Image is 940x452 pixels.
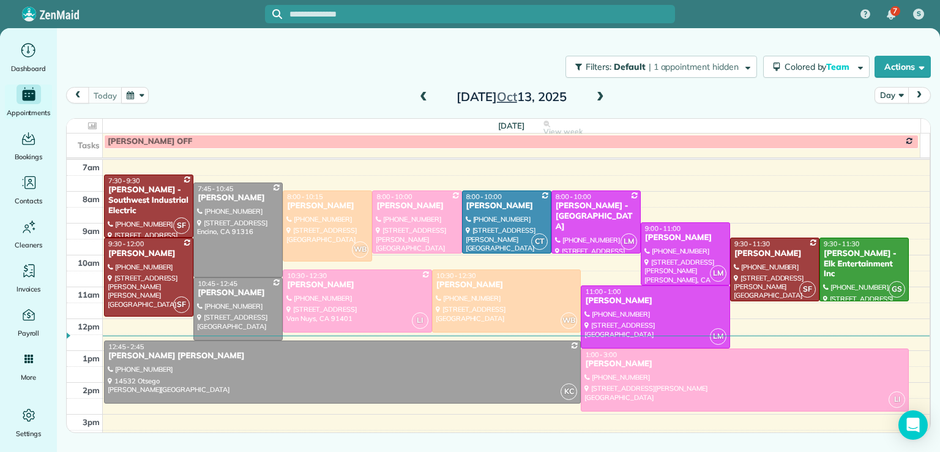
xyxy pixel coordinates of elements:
[78,258,100,268] span: 10am
[556,192,591,201] span: 8:00 - 10:00
[352,241,368,258] span: WB
[265,9,282,19] button: Focus search
[18,327,40,339] span: Payroll
[376,192,412,201] span: 8:00 - 10:00
[785,61,854,72] span: Colored by
[83,417,100,427] span: 3pm
[734,249,816,259] div: [PERSON_NAME]
[376,201,458,211] div: [PERSON_NAME]
[889,391,905,408] span: LI
[78,290,100,299] span: 11am
[78,322,100,331] span: 12pm
[498,121,524,130] span: [DATE]
[197,193,279,203] div: [PERSON_NAME]
[108,239,144,248] span: 9:30 - 12:00
[585,287,621,296] span: 11:00 - 1:00
[11,62,46,75] span: Dashboard
[108,249,190,259] div: [PERSON_NAME]
[763,56,870,78] button: Colored byTeam
[889,281,905,298] span: GS
[584,359,905,369] div: [PERSON_NAME]
[908,87,931,104] button: next
[108,176,140,185] span: 7:30 - 9:30
[7,107,51,119] span: Appointments
[559,56,756,78] a: Filters: Default | 1 appointment hidden
[287,192,323,201] span: 8:00 - 10:15
[412,312,428,329] span: LI
[645,224,681,233] span: 9:00 - 11:00
[272,9,282,19] svg: Focus search
[108,342,144,351] span: 12:45 - 2:45
[286,280,428,290] div: [PERSON_NAME]
[108,351,577,361] div: [PERSON_NAME] [PERSON_NAME]
[466,201,548,211] div: [PERSON_NAME]
[893,6,897,16] span: 7
[21,371,36,383] span: More
[561,312,577,329] span: WB
[17,283,41,295] span: Invoices
[497,89,517,104] span: Oct
[198,279,237,288] span: 10:45 - 12:45
[15,195,42,207] span: Contacts
[466,192,502,201] span: 8:00 - 10:00
[88,87,122,104] button: today
[83,353,100,363] span: 1pm
[197,288,279,298] div: [PERSON_NAME]
[5,305,52,339] a: Payroll
[435,90,588,104] h2: [DATE] 13, 2025
[875,87,908,104] button: Day
[5,129,52,163] a: Bookings
[108,137,192,146] span: [PERSON_NAME] OFF
[83,194,100,204] span: 8am
[586,61,611,72] span: Filters:
[436,280,578,290] div: [PERSON_NAME]
[621,233,637,250] span: LM
[66,87,89,104] button: prev
[824,239,859,248] span: 9:30 - 11:30
[83,162,100,172] span: 7am
[15,151,43,163] span: Bookings
[543,127,583,137] span: View week
[878,1,904,28] div: 7 unread notifications
[108,185,190,216] div: [PERSON_NAME] - Southwest Industrial Electric
[5,173,52,207] a: Contacts
[649,61,739,72] span: | 1 appointment hidden
[614,61,646,72] span: Default
[734,239,770,248] span: 9:30 - 11:30
[436,271,476,280] span: 10:30 - 12:30
[5,261,52,295] a: Invoices
[710,265,726,282] span: LM
[585,350,617,359] span: 1:00 - 3:00
[644,233,726,243] div: [PERSON_NAME]
[198,184,233,193] span: 7:45 - 10:45
[5,40,52,75] a: Dashboard
[531,233,548,250] span: CT
[173,217,190,234] span: SF
[5,405,52,440] a: Settings
[15,239,42,251] span: Cleaners
[83,385,100,395] span: 2pm
[555,201,637,232] div: [PERSON_NAME] - [GEOGRAPHIC_DATA]
[561,383,577,400] span: KC
[5,85,52,119] a: Appointments
[875,56,931,78] button: Actions
[287,271,327,280] span: 10:30 - 12:30
[5,217,52,251] a: Cleaners
[83,226,100,236] span: 9am
[710,328,726,345] span: LM
[286,201,368,211] div: [PERSON_NAME]
[173,296,190,313] span: SF
[898,410,928,440] div: Open Intercom Messenger
[565,56,756,78] button: Filters: Default | 1 appointment hidden
[799,281,816,298] span: SF
[917,9,921,19] span: S
[823,249,905,280] div: [PERSON_NAME] - Elk Entertainment Inc
[584,296,726,306] div: [PERSON_NAME]
[16,428,42,440] span: Settings
[826,61,851,72] span: Team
